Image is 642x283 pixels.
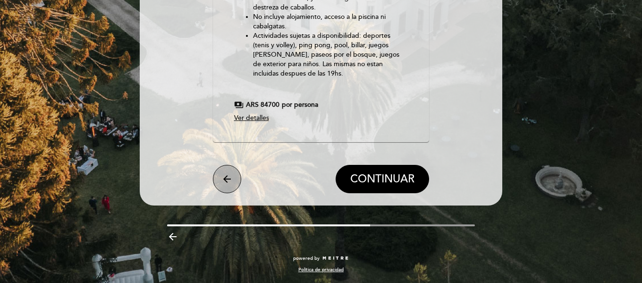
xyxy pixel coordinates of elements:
span: payments [234,100,244,110]
a: Política de privacidad [298,266,344,273]
img: MEITRE [322,256,349,261]
i: arrow_back [221,173,233,185]
i: arrow_backward [167,231,178,242]
a: powered by [293,255,349,262]
span: powered by [293,255,320,262]
li: No incluye alojamiento, acceso a la piscina ni cabalgatas. [253,12,407,31]
span: Ver detalles [234,114,269,122]
span: por persona [282,100,318,110]
span: CONTINUAR [350,172,414,186]
span: ARS 84700 [246,100,279,110]
button: CONTINUAR [336,165,429,193]
button: arrow_back [213,165,241,193]
li: Actividades sujetas a disponibilidad: deportes (tenis y volley), ping pong, pool, billar, juegos ... [253,31,407,78]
